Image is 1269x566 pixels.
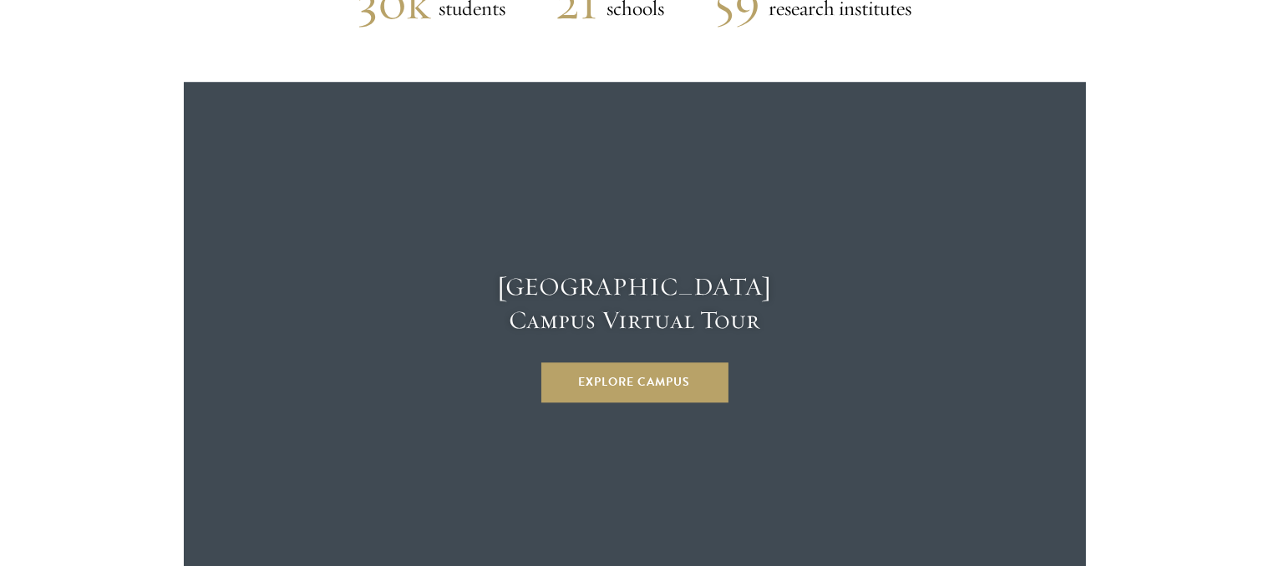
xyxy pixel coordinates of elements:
h4: [GEOGRAPHIC_DATA] Campus Virtual Tour [468,270,802,337]
a: Explore Campus [541,362,728,402]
